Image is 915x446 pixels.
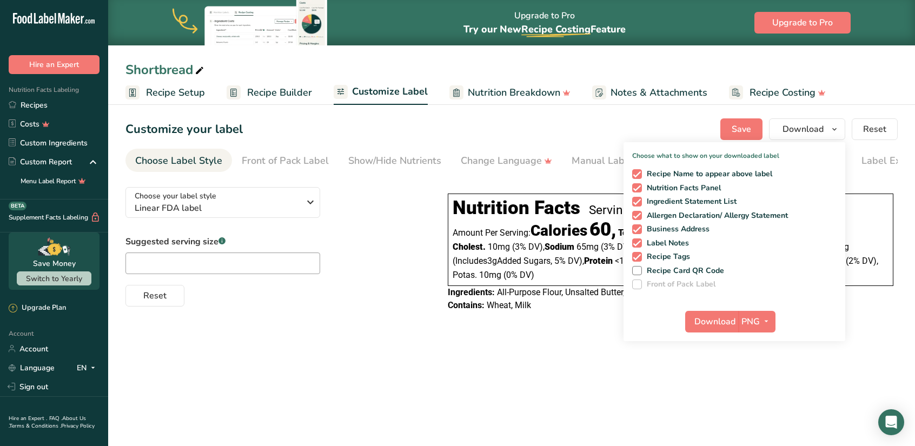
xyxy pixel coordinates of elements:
[352,84,428,99] span: Customize Label
[468,85,560,100] span: Nutrition Breakdown
[125,60,206,79] div: Shortbread
[769,118,845,140] button: Download
[143,289,167,302] span: Reset
[642,183,721,193] span: Nutrition Facts Panel
[125,235,320,248] label: Suggested serving size
[77,361,100,374] div: EN
[125,81,205,105] a: Recipe Setup
[642,238,689,248] span: Label Notes
[642,169,773,179] span: Recipe Name to appear above label
[642,266,725,276] span: Recipe Card QR Code
[531,222,587,239] span: Calories
[61,422,95,430] a: Privacy Policy
[135,202,300,215] span: Linear FDA label
[601,242,633,252] span: ‏(3% DV)
[9,415,86,430] a: About Us .
[624,142,845,161] p: Choose what to show on your downloaded label
[589,203,659,217] div: Servings: 15,
[754,12,851,34] button: Upgrade to Pro
[9,303,66,314] div: Upgrade Plan
[125,121,243,138] h1: Customize your label
[453,256,552,266] span: Includes Added Sugars
[448,287,495,297] span: Ingredients:
[642,252,691,262] span: Recipe Tags
[247,85,312,100] span: Recipe Builder
[135,190,216,202] span: Choose your label style
[694,315,735,328] span: Download
[642,224,710,234] span: Business Address
[334,79,428,105] a: Customize Label
[846,256,878,266] span: ‏(2% DV)
[543,242,545,252] span: ,
[618,228,653,238] span: Total Fat
[642,197,737,207] span: Ingredient Statement List
[611,85,707,100] span: Notes & Attachments
[125,187,320,218] button: Choose your label style Linear FDA label
[503,270,534,280] span: ‏(0% DV)
[576,242,599,252] span: 65mg
[49,415,62,422] a: FAQ .
[449,81,571,105] a: Nutrition Breakdown
[453,224,616,239] div: Amount Per Serving:
[852,118,898,140] button: Reset
[732,123,751,136] span: Save
[720,118,762,140] button: Save
[545,242,574,252] span: Sodium
[461,154,552,168] div: Change Language
[135,154,222,168] div: Choose Label Style
[9,422,61,430] a: Terms & Conditions .
[26,274,82,284] span: Switch to Yearly
[642,279,716,289] span: Front of Pack Label
[487,300,531,310] span: Wheat, Milk
[9,156,72,168] div: Custom Report
[750,85,815,100] span: Recipe Costing
[521,23,591,36] span: Recipe Costing
[584,256,613,266] span: Protein
[9,358,55,377] a: Language
[572,154,685,168] div: Manual Label Override
[642,211,788,221] span: Allergen Declaration/ Allergy Statement
[497,287,771,297] span: All-Purpose Flour, Unsalted Butter, Granulated Sugar, Vanilla extract, Salt
[453,270,477,280] span: Potas.
[9,55,100,74] button: Hire an Expert
[512,242,545,252] span: ‏(3% DV)
[479,270,501,280] span: 10mg
[453,197,580,219] div: Nutrition Facts
[729,81,826,105] a: Recipe Costing
[615,256,629,266] span: <1g
[878,409,904,435] div: Open Intercom Messenger
[33,258,76,269] div: Save Money
[227,81,312,105] a: Recipe Builder
[242,154,329,168] div: Front of Pack Label
[554,256,584,266] span: ‏5% DV)
[463,23,626,36] span: Try our New Feature
[741,315,760,328] span: PNG
[551,256,552,266] span: ,
[17,271,91,285] button: Switch to Yearly
[738,311,775,332] button: PNG
[877,256,878,266] span: ,
[348,154,441,168] div: Show/Hide Nutrients
[463,1,626,45] div: Upgrade to Pro
[488,242,510,252] span: 10mg
[685,311,738,332] button: Download
[453,242,486,252] span: Cholest.
[589,218,616,241] span: 60,
[9,202,26,210] div: BETA
[453,256,455,266] span: (
[783,123,824,136] span: Download
[146,85,205,100] span: Recipe Setup
[448,300,485,310] span: Contains:
[9,415,47,422] a: Hire an Expert .
[772,16,833,29] span: Upgrade to Pro
[125,285,184,307] button: Reset
[592,81,707,105] a: Notes & Attachments
[582,256,584,266] span: ,
[487,256,497,266] span: 3g
[863,123,886,136] span: Reset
